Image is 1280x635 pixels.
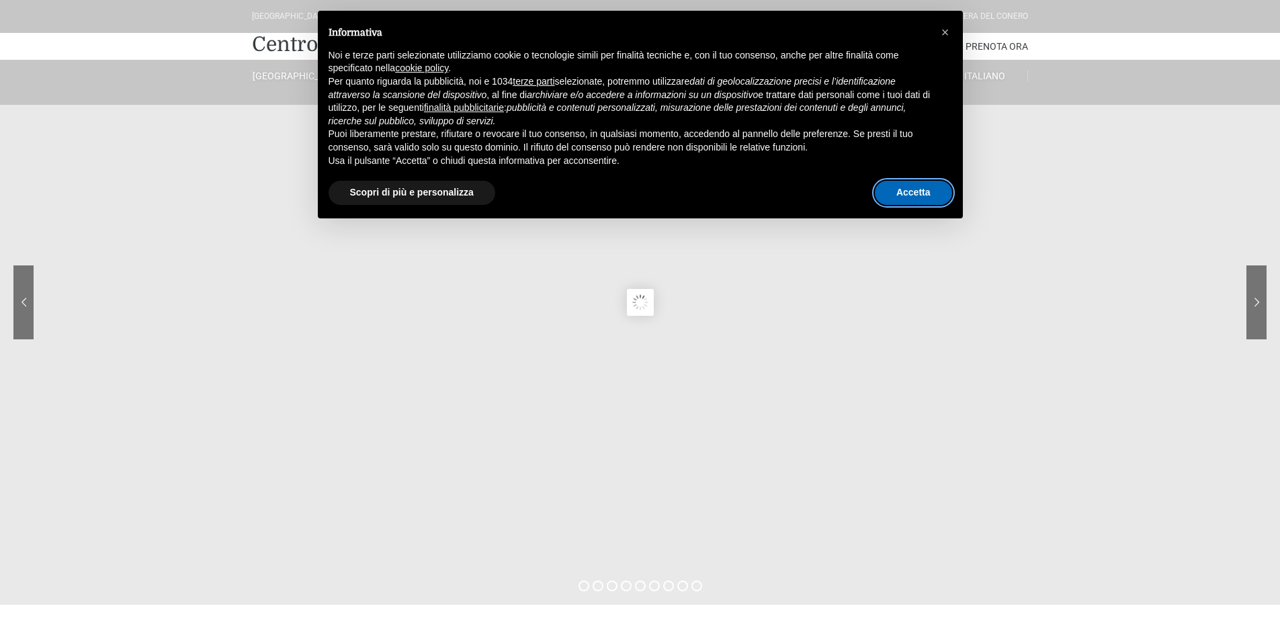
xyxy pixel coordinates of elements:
[964,71,1005,81] span: Italiano
[941,25,949,40] span: ×
[252,70,338,82] a: [GEOGRAPHIC_DATA]
[329,181,495,205] button: Scopri di più e personalizza
[949,10,1028,23] div: Riviera Del Conero
[875,181,952,205] button: Accetta
[329,75,931,128] p: Per quanto riguarda la pubblicità, noi e 1034 selezionate, potremmo utilizzare , al fine di e tra...
[513,75,554,89] button: terze parti
[966,33,1028,60] a: Prenota Ora
[395,62,448,73] a: cookie policy
[252,31,511,58] a: Centro Vacanze De Angelis
[329,128,931,154] p: Puoi liberamente prestare, rifiutare o revocare il tuo consenso, in qualsiasi momento, accedendo ...
[252,10,329,23] div: [GEOGRAPHIC_DATA]
[935,22,956,43] button: Chiudi questa informativa
[424,101,504,115] button: finalità pubblicitarie
[329,76,896,100] em: dati di geolocalizzazione precisi e l’identificazione attraverso la scansione del dispositivo
[329,27,931,38] h2: Informativa
[527,89,758,100] em: archiviare e/o accedere a informazioni su un dispositivo
[329,155,931,168] p: Usa il pulsante “Accetta” o chiudi questa informativa per acconsentire.
[329,102,906,126] em: pubblicità e contenuti personalizzati, misurazione delle prestazioni dei contenuti e degli annunc...
[942,70,1028,82] a: Italiano
[329,49,931,75] p: Noi e terze parti selezionate utilizziamo cookie o tecnologie simili per finalità tecniche e, con...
